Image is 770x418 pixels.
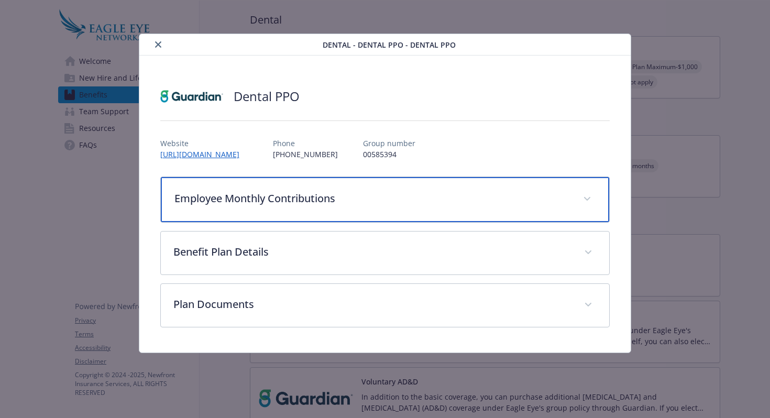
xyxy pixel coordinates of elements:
[161,232,610,274] div: Benefit Plan Details
[160,81,223,112] img: Guardian
[160,149,248,159] a: [URL][DOMAIN_NAME]
[173,296,572,312] p: Plan Documents
[363,149,415,160] p: 00585394
[161,284,610,327] div: Plan Documents
[161,177,610,222] div: Employee Monthly Contributions
[273,138,338,149] p: Phone
[152,38,164,51] button: close
[273,149,338,160] p: [PHONE_NUMBER]
[174,191,571,206] p: Employee Monthly Contributions
[173,244,572,260] p: Benefit Plan Details
[363,138,415,149] p: Group number
[160,138,248,149] p: Website
[323,39,456,50] span: Dental - Dental PPO - Dental PPO
[77,34,693,353] div: details for plan Dental - Dental PPO - Dental PPO
[234,87,300,105] h2: Dental PPO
